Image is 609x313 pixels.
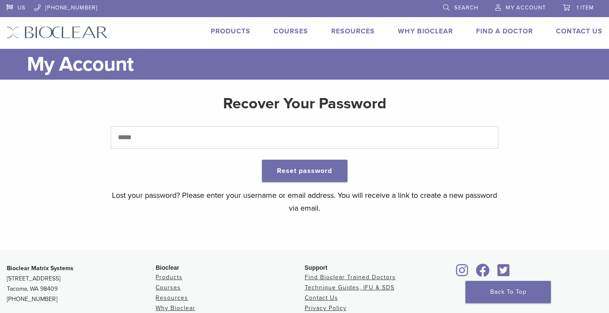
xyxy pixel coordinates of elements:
[27,49,603,80] h1: My Account
[398,27,453,36] a: Why Bioclear
[211,27,250,36] a: Products
[465,281,551,303] a: Back To Top
[262,160,347,182] button: Reset password
[156,264,179,271] span: Bioclear
[305,264,328,271] span: Support
[156,294,188,301] a: Resources
[305,284,394,291] a: Technique Guides, IFU & SDS
[556,27,603,36] a: Contact Us
[506,4,546,11] span: My Account
[7,263,156,304] p: [STREET_ADDRESS] Tacoma, WA 98409 [PHONE_NUMBER]
[274,27,308,36] a: Courses
[156,304,195,312] a: Why Bioclear
[476,27,533,36] a: Find A Doctor
[494,269,512,277] a: Bioclear
[111,189,498,215] p: Lost your password? Please enter your username or email address. You will receive a link to creat...
[305,294,338,301] a: Contact Us
[577,4,594,11] span: 1 item
[454,4,478,11] span: Search
[6,26,108,39] img: Bioclear
[156,284,181,291] a: Courses
[7,265,74,272] strong: Bioclear Matrix Systems
[156,274,182,281] a: Products
[473,269,493,277] a: Bioclear
[305,274,396,281] a: Find Bioclear Trained Doctors
[111,93,498,114] h2: Recover Your Password
[331,27,375,36] a: Resources
[305,304,347,312] a: Privacy Policy
[453,269,471,277] a: Bioclear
